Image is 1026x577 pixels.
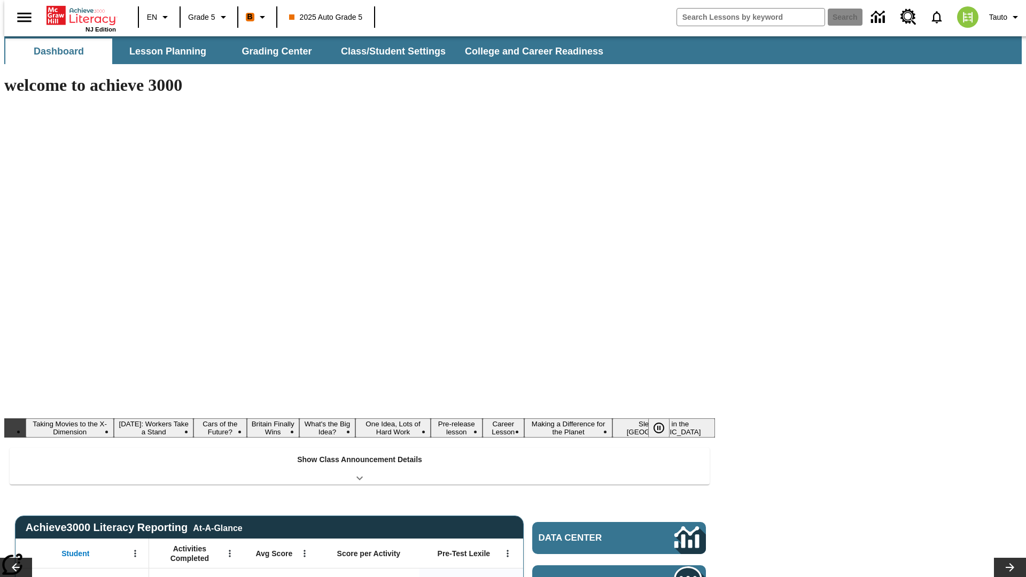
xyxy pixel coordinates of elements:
span: Avg Score [255,549,292,558]
button: Language: EN, Select a language [142,7,176,27]
button: Grade: Grade 5, Select a grade [184,7,234,27]
span: Achieve3000 Literacy Reporting [26,521,243,534]
button: Open side menu [9,2,40,33]
span: B [247,10,253,24]
button: Slide 6 One Idea, Lots of Hard Work [355,418,431,438]
a: Resource Center, Will open in new tab [894,3,923,32]
button: Slide 5 What's the Big Idea? [299,418,355,438]
button: Lesson carousel, Next [994,558,1026,577]
img: avatar image [957,6,978,28]
button: Slide 3 Cars of the Future? [193,418,246,438]
button: Slide 7 Pre-release lesson [431,418,483,438]
div: Home [46,4,116,33]
div: Pause [648,418,680,438]
button: Pause [648,418,670,438]
span: Tauto [989,12,1007,23]
button: Open Menu [127,545,143,562]
span: EN [147,12,157,23]
button: College and Career Readiness [456,38,612,64]
a: Home [46,5,116,26]
span: NJ Edition [85,26,116,33]
button: Grading Center [223,38,330,64]
div: Show Class Announcement Details [10,448,710,485]
button: Dashboard [5,38,112,64]
button: Slide 2 Labor Day: Workers Take a Stand [114,418,193,438]
button: Boost Class color is orange. Change class color [242,7,273,27]
p: Show Class Announcement Details [297,454,422,465]
input: search field [677,9,825,26]
a: Data Center [865,3,894,32]
span: 2025 Auto Grade 5 [289,12,363,23]
span: Grade 5 [188,12,215,23]
div: At-A-Glance [193,521,242,533]
button: Select a new avatar [951,3,985,31]
div: SubNavbar [4,36,1022,64]
span: Student [61,549,89,558]
button: Slide 1 Taking Movies to the X-Dimension [26,418,114,438]
span: Data Center [539,533,639,543]
button: Open Menu [297,545,313,562]
button: Slide 8 Career Lesson [483,418,525,438]
span: Score per Activity [337,549,401,558]
span: Activities Completed [154,544,225,563]
a: Data Center [532,522,706,554]
h1: welcome to achieve 3000 [4,75,715,95]
button: Profile/Settings [985,7,1026,27]
button: Open Menu [500,545,516,562]
a: Notifications [923,3,951,31]
span: Pre-Test Lexile [438,549,491,558]
div: SubNavbar [4,38,613,64]
button: Class/Student Settings [332,38,454,64]
button: Open Menu [222,545,238,562]
button: Lesson Planning [114,38,221,64]
button: Slide 10 Sleepless in the Animal Kingdom [612,418,715,438]
button: Slide 4 Britain Finally Wins [247,418,299,438]
button: Slide 9 Making a Difference for the Planet [524,418,612,438]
